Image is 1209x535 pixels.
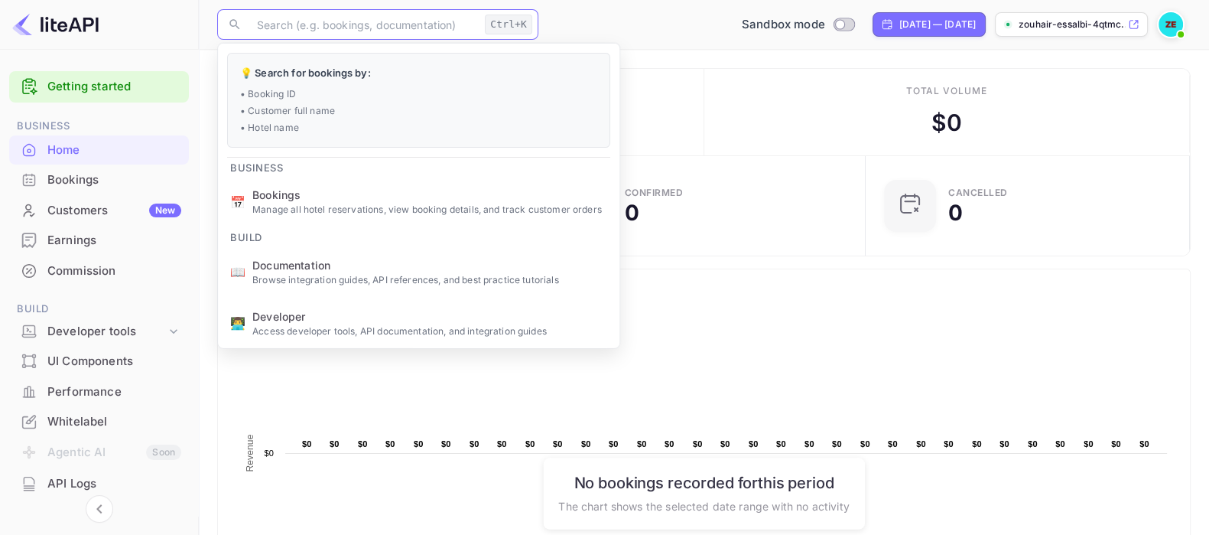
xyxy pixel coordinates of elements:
text: $0 [525,439,535,449]
span: Bookings [252,187,607,203]
p: • Customer full name [240,103,597,117]
div: Getting started [9,71,189,103]
p: Manage all hotel reservations, view booking details, and track customer orders [252,203,607,217]
div: UI Components [47,353,181,370]
span: Build [218,222,275,246]
div: Earnings [9,226,189,256]
div: Whitelabel [9,407,189,437]
span: Business [218,152,295,176]
div: $ 0 [931,106,962,140]
text: $0 [776,439,786,449]
div: Confirmed [625,188,684,197]
p: • Booking ID [240,86,597,100]
p: 📖 [230,263,245,281]
div: 0 [625,202,639,223]
div: Home [9,135,189,165]
p: 👨‍💻 [230,314,245,332]
text: $0 [414,439,424,449]
span: Build [9,301,189,318]
text: $0 [888,439,898,449]
text: $0 [832,439,842,449]
span: Commission Growth Over Time [233,285,1175,309]
h6: No bookings recorded for this period [558,473,849,491]
text: $0 [972,439,982,449]
text: $0 [497,439,507,449]
a: UI Components [9,347,189,375]
div: Click to change the date range period [873,12,986,37]
text: $0 [637,439,647,449]
div: API Logs [9,469,189,499]
p: Access developer tools, API documentation, and integration guides [252,324,607,338]
div: Whitelabel [47,413,181,431]
span: Security [9,514,189,531]
text: $0 [441,439,451,449]
div: Performance [9,377,189,407]
div: Home [47,142,181,159]
p: 💡 Search for bookings by: [240,66,597,81]
text: $0 [1139,439,1149,449]
a: Getting started [47,78,181,96]
div: 0 [948,202,963,223]
text: $0 [302,439,312,449]
input: Search (e.g. bookings, documentation) [248,9,479,40]
a: Earnings [9,226,189,254]
div: CANCELLED [948,188,1008,197]
text: $0 [944,439,954,449]
span: Documentation [252,256,607,272]
span: Developer [252,308,607,324]
img: LiteAPI logo [12,12,99,37]
text: $0 [1111,439,1121,449]
div: [DATE] — [DATE] [899,18,976,31]
span: Sandbox mode [742,16,825,34]
p: • Hotel name [240,120,597,134]
a: Whitelabel [9,407,189,436]
text: Revenue [245,434,255,471]
text: $0 [916,439,926,449]
div: Switch to Production mode [736,16,860,34]
text: $0 [470,439,479,449]
div: Performance [47,383,181,401]
text: $0 [385,439,395,449]
a: Performance [9,377,189,406]
div: Developer tools [47,323,166,341]
button: Collapse navigation [86,495,113,523]
a: Home [9,135,189,164]
a: Bookings [9,165,189,194]
text: $0 [804,439,814,449]
text: $0 [1055,439,1065,449]
div: Developer tools [9,318,189,345]
text: $0 [999,439,1009,449]
div: Commission [9,256,189,286]
p: zouhair-essalbi-4qtmc.... [1019,18,1125,31]
div: CustomersNew [9,196,189,226]
p: Browse integration guides, API references, and best practice tutorials [252,272,607,286]
text: $0 [665,439,674,449]
text: $0 [720,439,730,449]
text: $0 [693,439,703,449]
text: $0 [358,439,368,449]
text: $0 [330,439,340,449]
a: Commission [9,256,189,285]
span: Business [9,118,189,135]
div: New [149,204,181,217]
text: $0 [749,439,759,449]
text: $0 [581,439,591,449]
div: Earnings [47,232,181,250]
div: Total volume [905,84,987,98]
text: $0 [1028,439,1038,449]
div: Bookings [47,171,181,189]
a: CustomersNew [9,196,189,224]
text: $0 [860,439,870,449]
div: Customers [47,202,181,220]
div: Bookings [9,165,189,195]
img: Zouhair Essalbi [1159,12,1183,37]
div: Commission [47,263,181,280]
div: API Logs [47,475,181,493]
text: $0 [1084,439,1094,449]
text: $0 [553,439,563,449]
p: 📅 [230,192,245,210]
text: $0 [264,449,274,458]
div: UI Components [9,347,189,377]
p: The chart shows the selected date range with no activity [558,497,849,514]
a: API Logs [9,469,189,497]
